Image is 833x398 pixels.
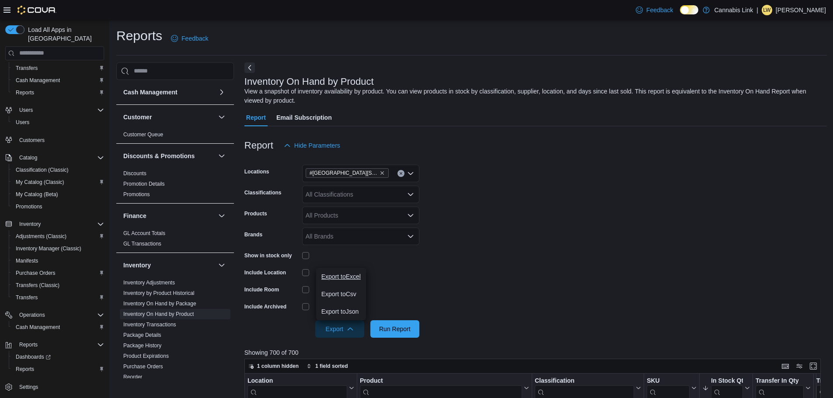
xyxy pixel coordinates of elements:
[116,129,234,143] div: Customer
[12,201,46,212] a: Promotions
[9,242,108,255] button: Inventory Manager (Classic)
[711,377,743,385] div: In Stock Qty
[123,300,196,307] span: Inventory On Hand by Package
[12,117,33,128] a: Users
[9,291,108,304] button: Transfers
[123,131,163,138] span: Customer Queue
[9,363,108,375] button: Reports
[16,382,42,392] a: Settings
[303,361,352,371] button: 1 field sorted
[794,361,805,371] button: Display options
[123,301,196,307] a: Inventory On Hand by Package
[16,119,29,126] span: Users
[247,377,347,385] div: Location
[123,88,215,97] button: Cash Management
[16,310,104,320] span: Operations
[9,62,108,74] button: Transfers
[12,364,104,374] span: Reports
[16,219,44,229] button: Inventory
[321,291,361,298] span: Export to Csv
[123,240,161,247] span: GL Transactions
[123,343,161,349] a: Package History
[123,363,163,370] a: Purchase Orders
[407,191,414,198] button: Open list of options
[123,290,195,297] span: Inventory by Product Historical
[407,170,414,177] button: Open list of options
[16,152,41,163] button: Catalog
[244,348,827,357] p: Showing 700 of 700
[12,280,104,291] span: Transfers (Classic)
[216,87,227,97] button: Cash Management
[12,352,104,362] span: Dashboards
[16,282,59,289] span: Transfers (Classic)
[16,105,104,115] span: Users
[12,268,104,278] span: Purchase Orders
[9,230,108,242] button: Adjustments (Classic)
[123,191,150,197] a: Promotions
[244,210,267,217] label: Products
[16,233,66,240] span: Adjustments (Classic)
[245,361,302,371] button: 1 column hidden
[244,76,374,87] h3: Inventory On Hand by Product
[762,5,772,15] div: Lawrence Wilson
[16,77,60,84] span: Cash Management
[12,75,104,86] span: Cash Management
[280,137,344,154] button: Hide Parameters
[216,112,227,122] button: Customer
[714,5,753,15] p: Cannabis Link
[535,377,634,385] div: Classification
[123,311,194,317] a: Inventory On Hand by Product
[306,168,389,178] span: #1 1175 Hyde Park Road, Unit 2B
[19,221,41,228] span: Inventory
[2,339,108,351] button: Reports
[12,292,41,303] a: Transfers
[756,5,758,15] p: |
[16,135,48,145] a: Customers
[294,141,340,150] span: Hide Parameters
[12,231,104,242] span: Adjustments (Classic)
[123,311,194,318] span: Inventory On Hand by Product
[12,63,104,73] span: Transfers
[123,88,178,97] h3: Cash Management
[380,170,385,176] button: Remove #1 1175 Hyde Park Road, Unit 2B from selection in this group
[16,245,81,252] span: Inventory Manager (Classic)
[16,135,104,145] span: Customers
[123,261,151,270] h3: Inventory
[19,311,45,318] span: Operations
[12,75,63,86] a: Cash Management
[123,181,165,187] a: Promotion Details
[167,30,212,47] a: Feedback
[16,339,104,350] span: Reports
[123,353,169,360] span: Product Expirations
[12,63,41,73] a: Transfers
[646,6,673,14] span: Feedback
[12,352,54,362] a: Dashboards
[9,351,108,363] a: Dashboards
[12,231,70,242] a: Adjustments (Classic)
[315,320,364,338] button: Export
[12,364,38,374] a: Reports
[123,374,142,381] span: Reorder
[9,74,108,87] button: Cash Management
[16,353,51,360] span: Dashboards
[123,152,195,160] h3: Discounts & Promotions
[12,177,68,187] a: My Catalog (Classic)
[9,164,108,176] button: Classification (Classic)
[9,87,108,99] button: Reports
[19,107,33,114] span: Users
[244,189,282,196] label: Classifications
[244,252,292,259] label: Show in stock only
[808,361,819,371] button: Enter fullscreen
[16,324,60,331] span: Cash Management
[12,165,104,175] span: Classification (Classic)
[246,109,266,126] span: Report
[16,366,34,373] span: Reports
[16,179,64,186] span: My Catalog (Classic)
[244,269,286,276] label: Include Location
[123,321,176,328] span: Inventory Transactions
[123,279,175,286] span: Inventory Adjustments
[647,377,690,385] div: SKU
[9,201,108,213] button: Promotions
[16,294,38,301] span: Transfers
[360,377,522,385] div: Product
